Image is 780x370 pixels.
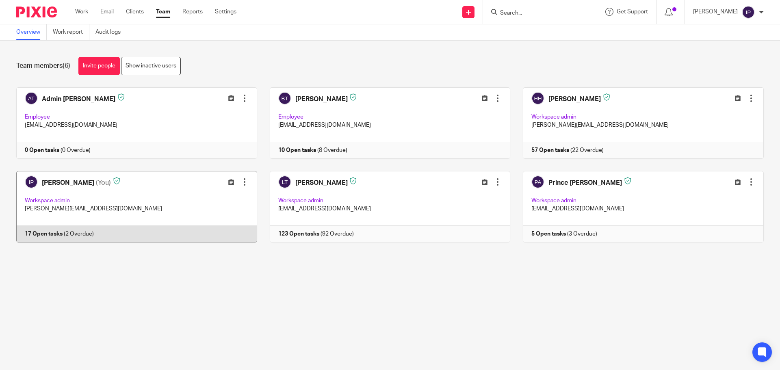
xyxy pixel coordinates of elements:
a: Show inactive users [121,57,181,75]
a: Email [100,8,114,16]
input: Search [499,10,572,17]
img: svg%3E [742,6,755,19]
h1: Team members [16,62,70,70]
a: Settings [215,8,236,16]
a: Work [75,8,88,16]
a: Reports [182,8,203,16]
p: [PERSON_NAME] [693,8,738,16]
a: Invite people [78,57,120,75]
a: Team [156,8,170,16]
a: Audit logs [95,24,127,40]
a: Work report [53,24,89,40]
a: Overview [16,24,47,40]
img: Pixie [16,6,57,17]
a: Clients [126,8,144,16]
span: (6) [63,63,70,69]
span: Get Support [617,9,648,15]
